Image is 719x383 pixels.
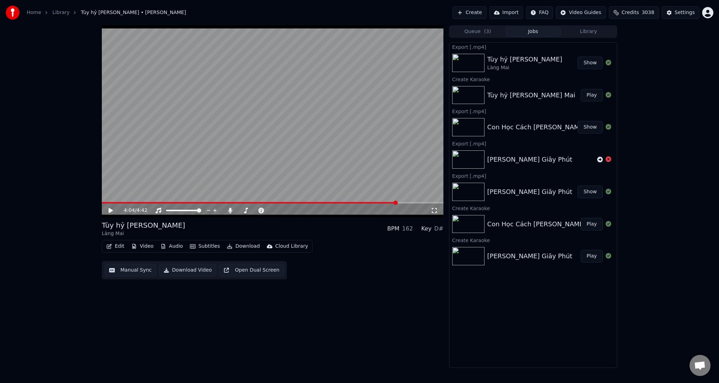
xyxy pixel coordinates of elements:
[453,6,487,19] button: Create
[449,139,617,148] div: Export [.mp4]
[487,155,572,164] div: [PERSON_NAME] Giây Phút
[102,220,185,230] div: Tùy hỷ [PERSON_NAME]
[52,9,70,16] a: Library
[484,28,491,35] span: ( 3 )
[81,9,186,16] span: Tùy hỷ [PERSON_NAME] • [PERSON_NAME]
[578,186,603,198] button: Show
[561,27,616,37] button: Library
[449,204,617,212] div: Create Karaoke
[187,241,223,251] button: Subtitles
[128,241,156,251] button: Video
[581,250,603,262] button: Play
[609,6,659,19] button: Credits3038
[487,64,562,71] div: Làng Mai
[489,6,523,19] button: Import
[581,218,603,231] button: Play
[421,225,431,233] div: Key
[487,187,572,197] div: [PERSON_NAME] Giây Phút
[450,27,506,37] button: Queue
[449,75,617,83] div: Create Karaoke
[159,264,216,277] button: Download Video
[449,171,617,180] div: Export [.mp4]
[662,6,699,19] button: Settings
[487,90,575,100] div: Tùy hỷ [PERSON_NAME] Mai
[581,89,603,102] button: Play
[402,225,413,233] div: 162
[137,207,147,214] span: 4:42
[275,243,308,250] div: Cloud Library
[387,225,399,233] div: BPM
[124,207,135,214] span: 4:04
[449,236,617,244] div: Create Karaoke
[449,43,617,51] div: Export [.mp4]
[105,264,156,277] button: Manual Sync
[27,9,41,16] a: Home
[642,9,654,16] span: 3038
[434,225,443,233] div: D#
[158,241,186,251] button: Audio
[27,9,186,16] nav: breadcrumb
[487,219,586,229] div: Con Học Cách [PERSON_NAME]
[487,54,562,64] div: Tùy hỷ [PERSON_NAME]
[224,241,263,251] button: Download
[526,6,553,19] button: FAQ
[102,230,185,237] div: Làng Mai
[506,27,561,37] button: Jobs
[690,355,711,376] a: Open chat
[578,57,603,69] button: Show
[675,9,695,16] div: Settings
[487,251,572,261] div: [PERSON_NAME] Giây Phút
[219,264,284,277] button: Open Dual Screen
[556,6,606,19] button: Video Guides
[578,121,603,134] button: Show
[124,207,141,214] div: /
[6,6,20,20] img: youka
[622,9,639,16] span: Credits
[487,122,586,132] div: Con Học Cách [PERSON_NAME]
[449,107,617,115] div: Export [.mp4]
[104,241,127,251] button: Edit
